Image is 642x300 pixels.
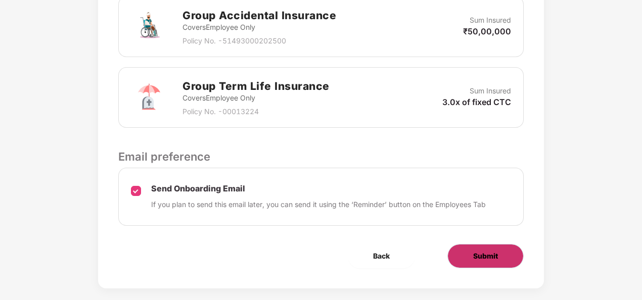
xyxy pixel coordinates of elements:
[182,106,330,117] p: Policy No. - 00013224
[348,244,415,268] button: Back
[373,251,390,262] span: Back
[473,251,498,262] span: Submit
[447,244,524,268] button: Submit
[151,183,486,194] p: Send Onboarding Email
[182,78,330,94] h2: Group Term Life Insurance
[182,92,330,104] p: Covers Employee Only
[442,96,511,108] p: 3.0x of fixed CTC
[182,22,336,33] p: Covers Employee Only
[131,79,167,116] img: svg+xml;base64,PHN2ZyB4bWxucz0iaHR0cDovL3d3dy53My5vcmcvMjAwMC9zdmciIHdpZHRoPSI3MiIgaGVpZ2h0PSI3Mi...
[131,9,167,45] img: svg+xml;base64,PHN2ZyB4bWxucz0iaHR0cDovL3d3dy53My5vcmcvMjAwMC9zdmciIHdpZHRoPSI3MiIgaGVpZ2h0PSI3Mi...
[463,26,511,37] p: ₹50,00,000
[118,148,524,165] p: Email preference
[151,199,486,210] p: If you plan to send this email later, you can send it using the ‘Reminder’ button on the Employee...
[470,15,511,26] p: Sum Insured
[182,35,336,46] p: Policy No. - 51493000202500
[470,85,511,96] p: Sum Insured
[182,7,336,24] h2: Group Accidental Insurance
